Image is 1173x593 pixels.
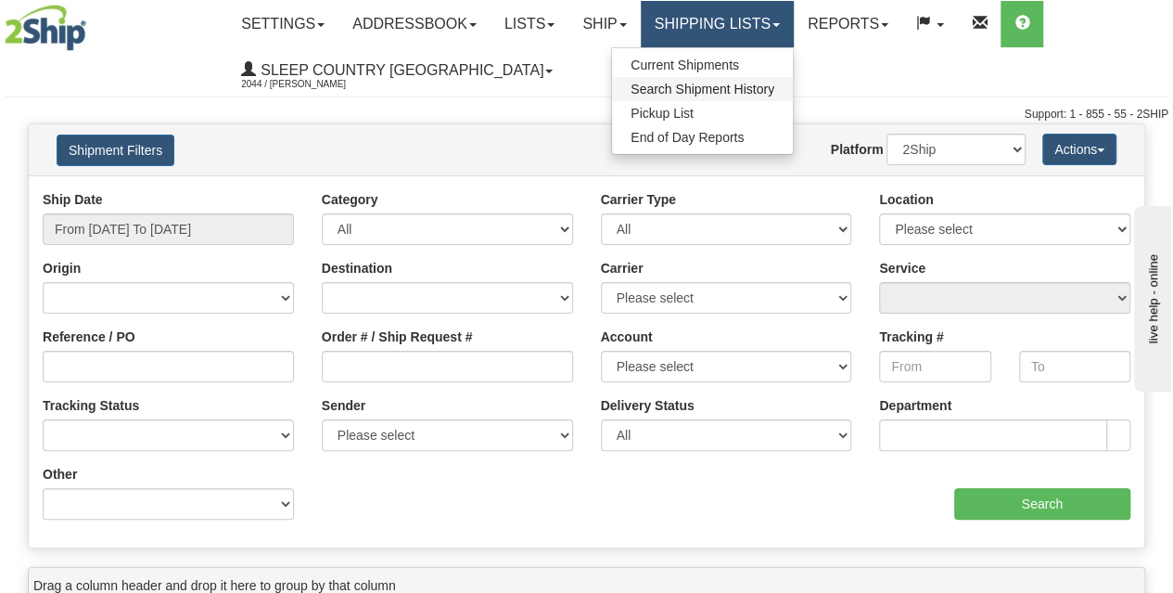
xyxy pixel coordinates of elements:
[227,47,567,94] a: Sleep Country [GEOGRAPHIC_DATA] 2044 / [PERSON_NAME]
[227,1,338,47] a: Settings
[879,396,951,415] label: Department
[879,190,933,209] label: Location
[631,58,739,72] span: Current Shipments
[612,101,793,125] a: Pickup List
[43,190,103,209] label: Ship Date
[879,328,943,346] label: Tracking #
[43,328,135,346] label: Reference / PO
[601,190,676,209] label: Carrier Type
[831,140,884,159] label: Platform
[241,75,380,94] span: 2044 / [PERSON_NAME]
[879,351,990,382] input: From
[5,5,86,51] img: logo2044.jpg
[322,328,473,346] label: Order # / Ship Request #
[322,259,392,277] label: Destination
[612,125,793,149] a: End of Day Reports
[491,1,568,47] a: Lists
[879,259,925,277] label: Service
[641,1,794,47] a: Shipping lists
[612,77,793,101] a: Search Shipment History
[601,328,653,346] label: Account
[601,259,644,277] label: Carrier
[43,259,81,277] label: Origin
[338,1,491,47] a: Addressbook
[57,135,174,166] button: Shipment Filters
[256,62,543,78] span: Sleep Country [GEOGRAPHIC_DATA]
[322,190,378,209] label: Category
[43,396,139,415] label: Tracking Status
[794,1,902,47] a: Reports
[5,107,1168,122] div: Support: 1 - 855 - 55 - 2SHIP
[631,106,694,121] span: Pickup List
[322,396,365,415] label: Sender
[1130,201,1171,391] iframe: chat widget
[1019,351,1130,382] input: To
[568,1,640,47] a: Ship
[631,82,774,97] span: Search Shipment History
[601,396,695,415] label: Delivery Status
[1042,134,1116,165] button: Actions
[14,16,172,30] div: live help - online
[612,53,793,77] a: Current Shipments
[43,465,77,483] label: Other
[631,130,744,145] span: End of Day Reports
[954,488,1131,520] input: Search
